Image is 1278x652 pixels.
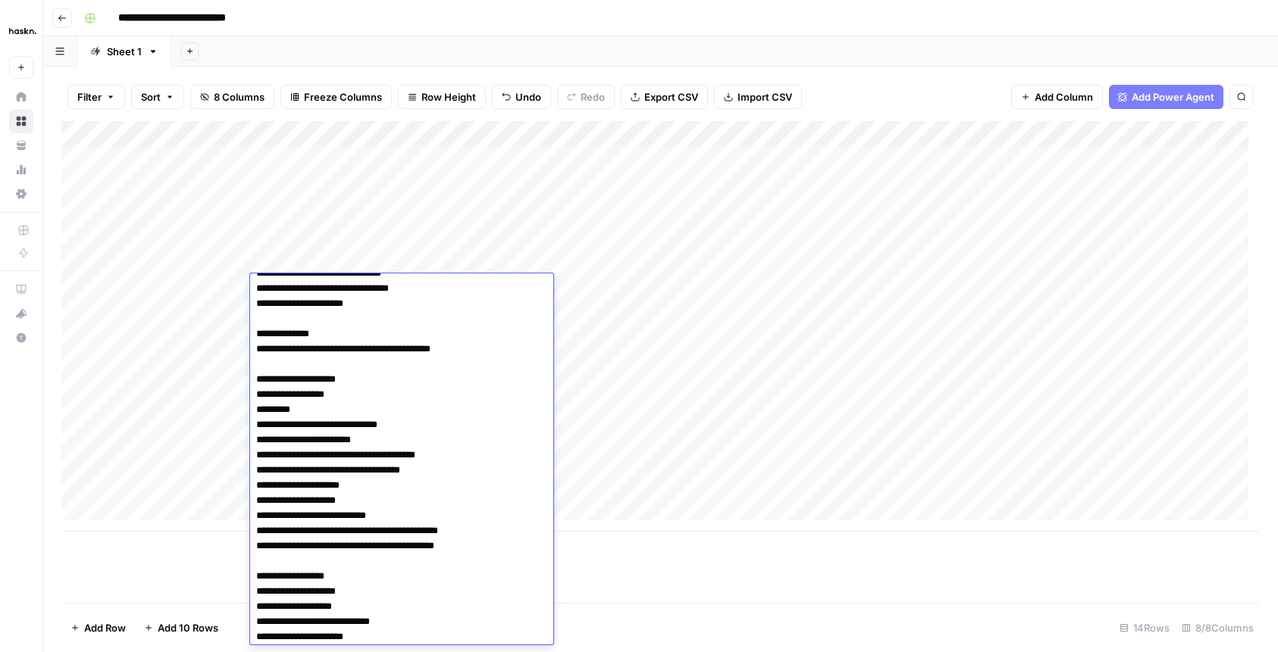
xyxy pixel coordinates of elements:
button: Redo [557,85,615,109]
button: Import CSV [714,85,802,109]
button: Help + Support [9,326,33,350]
button: Filter [67,85,125,109]
span: Freeze Columns [304,89,382,105]
button: Workspace: Haskn [9,12,33,50]
div: 8/8 Columns [1176,616,1260,640]
span: Redo [581,89,605,105]
span: Sort [141,89,161,105]
button: Sort [131,85,184,109]
div: 14 Rows [1114,616,1176,640]
button: Add Row [61,616,135,640]
div: What's new? [10,302,33,325]
a: Home [9,85,33,109]
span: Add 10 Rows [158,620,218,635]
span: Export CSV [644,89,698,105]
span: Row Height [421,89,476,105]
button: Add Power Agent [1109,85,1223,109]
span: Import CSV [738,89,792,105]
img: Haskn Logo [9,17,36,45]
button: Add Column [1011,85,1103,109]
button: Row Height [398,85,486,109]
button: What's new? [9,301,33,326]
a: Usage [9,158,33,182]
a: Sheet 1 [77,36,171,67]
span: Undo [515,89,541,105]
button: 8 Columns [190,85,274,109]
button: Undo [492,85,551,109]
div: Sheet 1 [107,44,142,59]
span: Add Power Agent [1132,89,1214,105]
a: Browse [9,109,33,133]
a: Settings [9,182,33,206]
span: Add Row [84,620,126,635]
a: Your Data [9,133,33,158]
span: Filter [77,89,102,105]
span: Add Column [1035,89,1093,105]
a: AirOps Academy [9,277,33,301]
button: Export CSV [621,85,708,109]
button: Add 10 Rows [135,616,227,640]
span: 8 Columns [214,89,265,105]
button: Freeze Columns [280,85,392,109]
